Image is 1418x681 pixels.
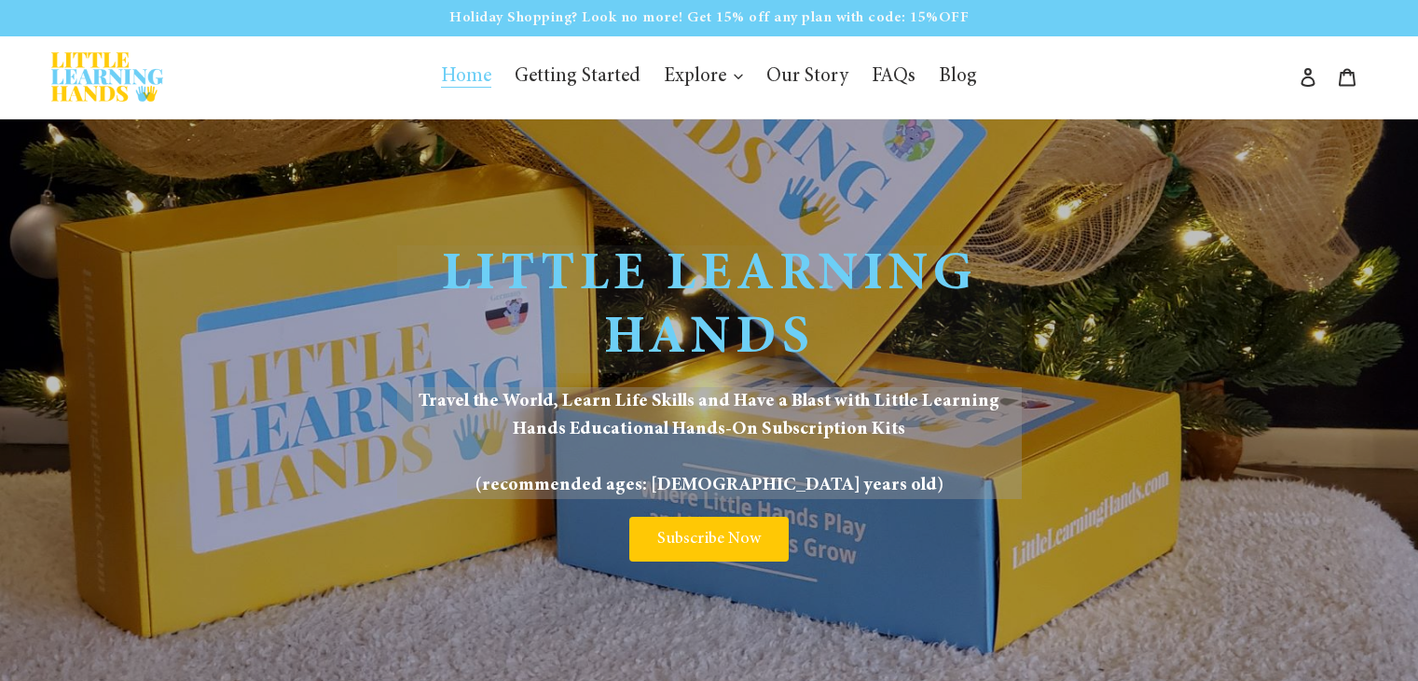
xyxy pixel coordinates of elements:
[766,67,848,88] span: Our Story
[432,60,501,95] a: Home
[872,67,916,88] span: FAQs
[862,60,925,95] a: FAQs
[629,517,789,562] a: Subscribe Now
[51,52,163,102] img: Little Learning Hands
[441,67,491,88] span: Home
[757,60,858,95] a: Our Story
[397,387,1022,499] span: Travel the World, Learn Life Skills and Have a Blast with Little Learning Hands Educational Hands...
[657,531,761,548] span: Subscribe Now
[442,250,977,367] span: Little Learning Hands
[515,67,640,88] span: Getting Started
[505,60,650,95] a: Getting Started
[654,60,753,95] button: Explore
[664,67,726,88] span: Explore
[929,60,986,95] a: Blog
[2,2,1416,34] p: Holiday Shopping? Look no more! Get 15% off any plan with code: 15%OFF
[939,67,977,88] span: Blog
